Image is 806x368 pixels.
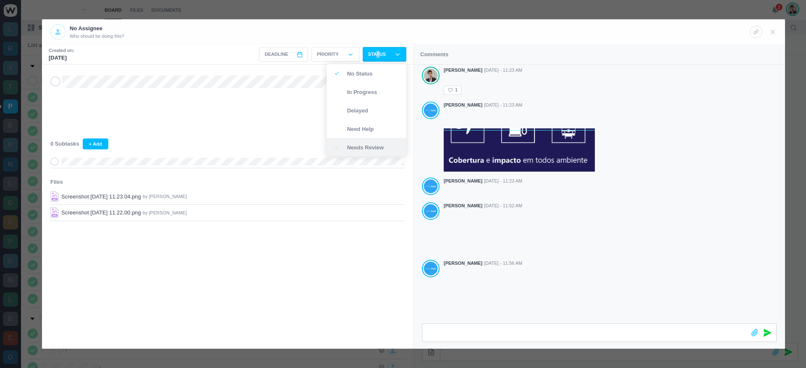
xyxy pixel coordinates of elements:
p: In Progress [347,89,397,95]
span: Who should be doing this? [70,33,124,40]
p: Needs Review [347,145,397,150]
span: Deadline [264,51,288,58]
p: No Status [347,71,397,76]
p: Status [368,51,386,58]
p: Need Help [347,126,397,132]
small: Created on: [49,47,74,54]
p: No Assignee [70,24,124,33]
p: Delayed [347,108,397,113]
p: Comments [420,50,448,59]
p: Priority [317,51,339,58]
p: [DATE] [49,54,74,62]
